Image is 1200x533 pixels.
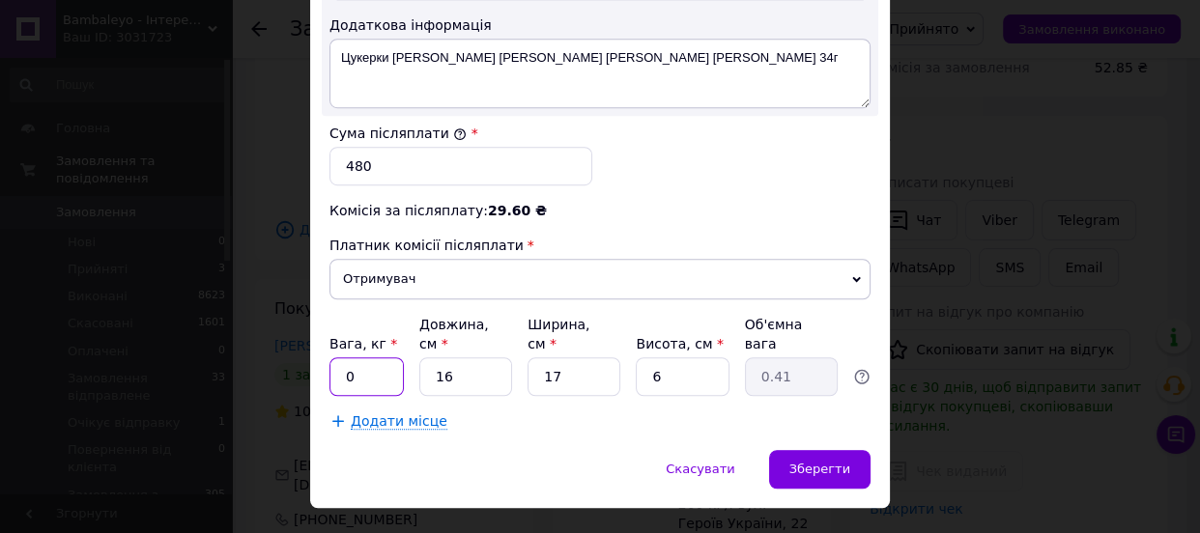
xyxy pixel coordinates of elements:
div: Об'ємна вага [745,315,838,353]
div: Комісія за післяплату: [329,201,871,220]
label: Висота, см [636,336,723,351]
textarea: Цукерки [PERSON_NAME] [PERSON_NAME] [PERSON_NAME] [PERSON_NAME] 34г [329,39,871,108]
span: Платник комісії післяплати [329,238,524,253]
span: 29.60 ₴ [488,203,547,218]
label: Довжина, см [419,317,489,351]
span: Скасувати [666,462,734,476]
label: Ширина, см [528,317,589,351]
label: Вага, кг [329,336,397,351]
span: Зберегти [789,462,850,476]
span: Додати місце [351,413,447,430]
div: Додаткова інформація [329,15,871,35]
span: Отримувач [329,259,871,299]
label: Сума післяплати [329,126,467,141]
